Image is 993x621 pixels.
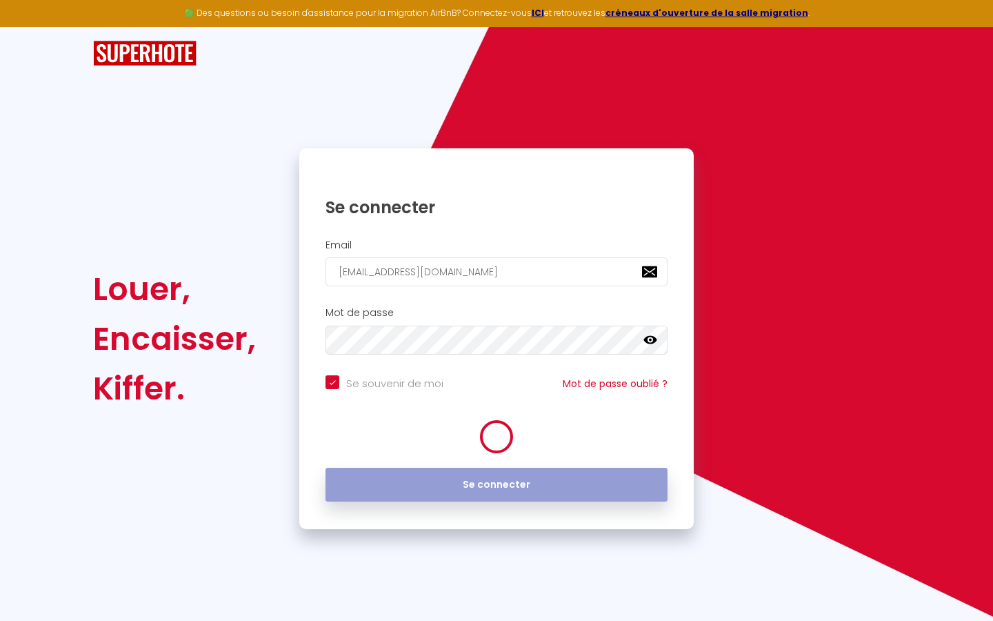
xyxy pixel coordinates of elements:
h2: Email [325,239,668,251]
button: Ouvrir le widget de chat LiveChat [11,6,52,47]
a: Mot de passe oublié ? [563,377,668,391]
img: SuperHote logo [93,41,197,66]
h1: Se connecter [325,197,668,218]
button: Se connecter [325,468,668,502]
div: Encaisser, [93,314,256,364]
input: Ton Email [325,257,668,286]
div: Louer, [93,264,256,314]
a: ICI [532,7,544,19]
a: créneaux d'ouverture de la salle migration [605,7,808,19]
div: Kiffer. [93,364,256,413]
h2: Mot de passe [325,307,668,319]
